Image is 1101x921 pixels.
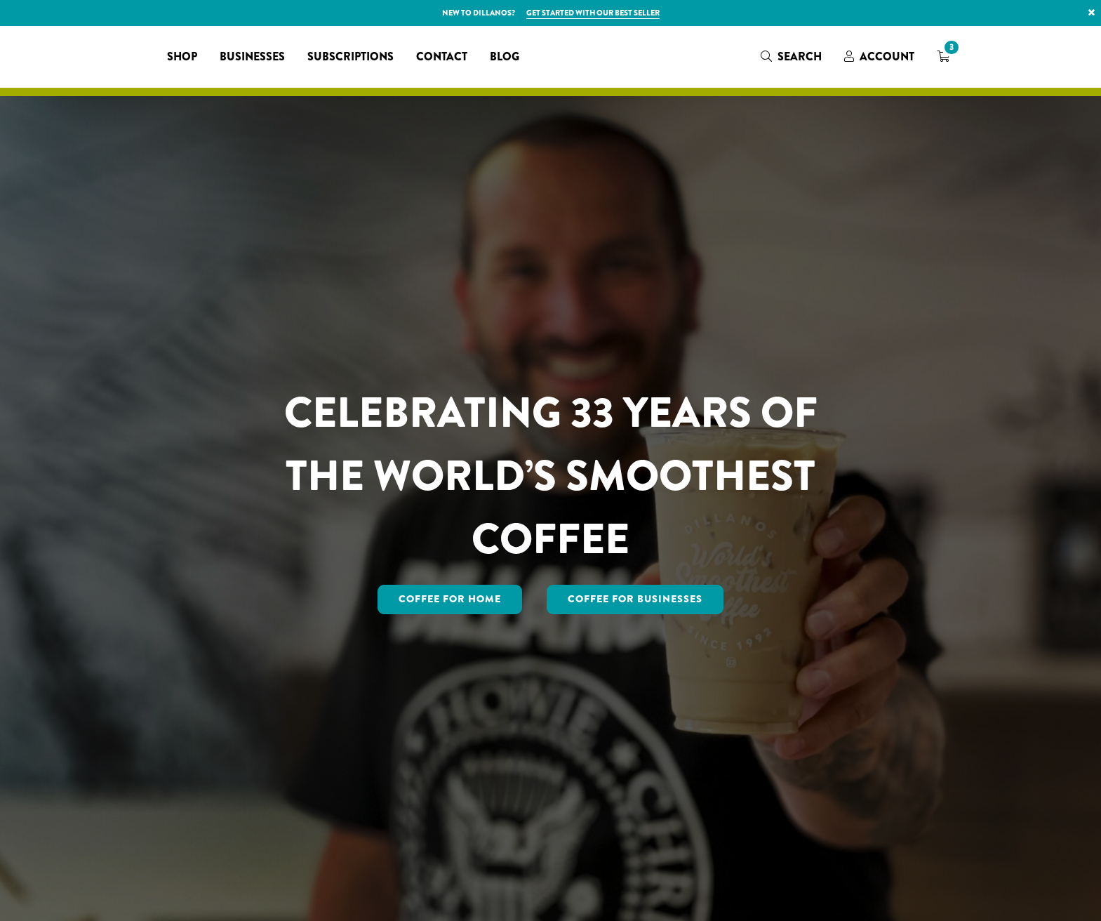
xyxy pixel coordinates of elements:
a: Coffee For Businesses [547,585,723,614]
a: Coffee for Home [378,585,522,614]
a: Get started with our best seller [526,7,660,19]
a: Search [749,45,833,68]
span: Search [778,48,822,65]
span: Subscriptions [307,48,394,66]
a: Shop [156,46,208,68]
span: Blog [490,48,519,66]
span: Shop [167,48,197,66]
span: Contact [416,48,467,66]
span: Businesses [220,48,285,66]
span: Account [860,48,914,65]
h1: CELEBRATING 33 YEARS OF THE WORLD’S SMOOTHEST COFFEE [243,381,859,571]
span: 3 [942,38,961,57]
